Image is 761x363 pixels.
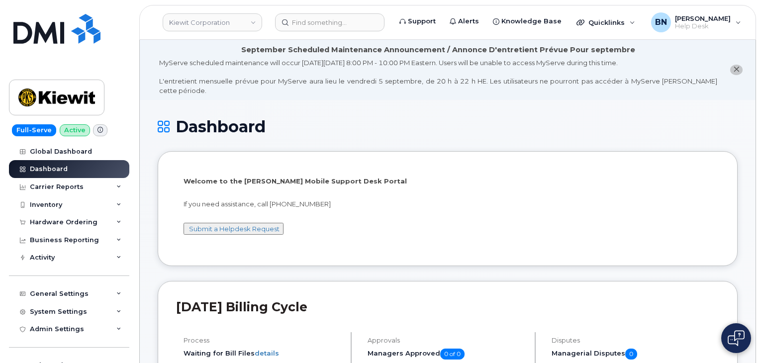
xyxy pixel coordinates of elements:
img: Open chat [728,330,745,346]
span: 0 [625,349,637,360]
h4: Approvals [368,337,526,344]
button: Submit a Helpdesk Request [184,223,284,235]
h5: Managers Approved [368,349,526,360]
p: Welcome to the [PERSON_NAME] Mobile Support Desk Portal [184,177,712,186]
h4: Disputes [552,337,719,344]
div: September Scheduled Maintenance Announcement / Annonce D'entretient Prévue Pour septembre [241,45,635,55]
p: If you need assistance, call [PHONE_NUMBER] [184,199,712,209]
span: 0 of 0 [440,349,465,360]
li: Waiting for Bill Files [184,349,342,358]
h1: Dashboard [158,118,738,135]
h4: Process [184,337,342,344]
div: MyServe scheduled maintenance will occur [DATE][DATE] 8:00 PM - 10:00 PM Eastern. Users will be u... [159,58,717,95]
button: close notification [730,65,743,75]
h2: [DATE] Billing Cycle [176,299,719,314]
a: Submit a Helpdesk Request [189,225,280,233]
a: details [255,349,279,357]
h5: Managerial Disputes [552,349,719,360]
